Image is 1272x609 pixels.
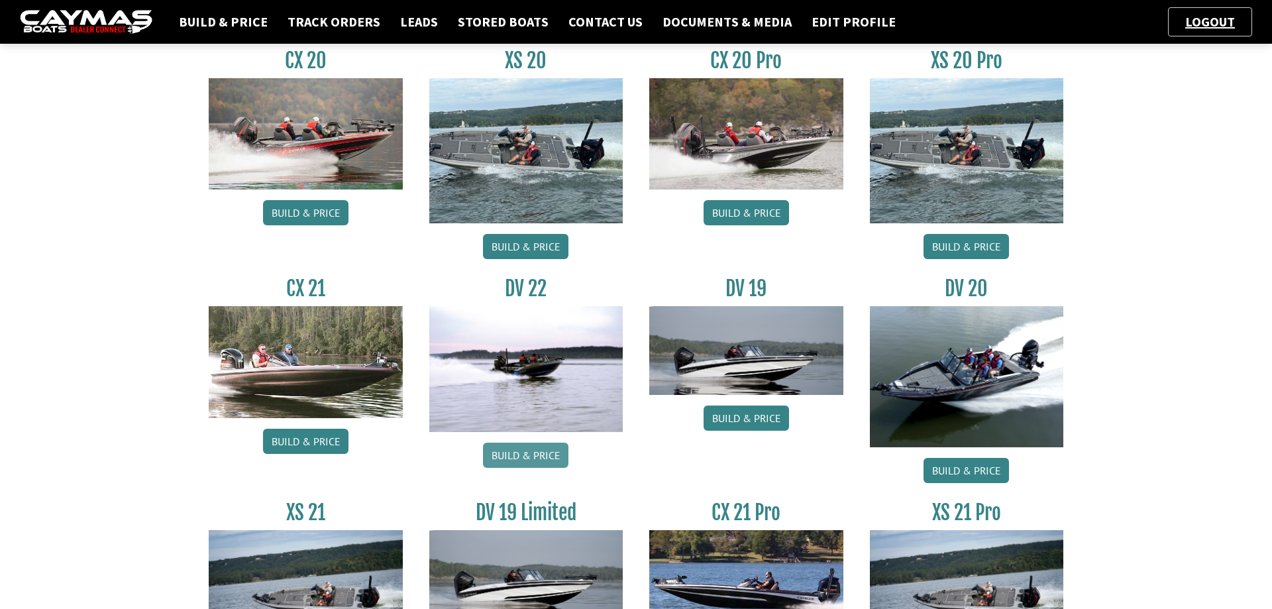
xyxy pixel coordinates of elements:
[209,306,403,417] img: CX21_thumb.jpg
[429,306,623,432] img: DV22_original_motor_cropped_for_caymas_connect.jpg
[451,13,555,30] a: Stored Boats
[649,276,843,301] h3: DV 19
[429,500,623,525] h3: DV 19 Limited
[483,234,568,259] a: Build & Price
[429,276,623,301] h3: DV 22
[704,200,789,225] a: Build & Price
[209,78,403,190] img: CX-20_thumbnail.jpg
[483,443,568,468] a: Build & Price
[924,234,1009,259] a: Build & Price
[649,500,843,525] h3: CX 21 Pro
[924,458,1009,483] a: Build & Price
[649,78,843,190] img: CX-20Pro_thumbnail.jpg
[429,48,623,73] h3: XS 20
[562,13,649,30] a: Contact Us
[805,13,902,30] a: Edit Profile
[394,13,445,30] a: Leads
[870,48,1064,73] h3: XS 20 Pro
[209,48,403,73] h3: CX 20
[870,78,1064,223] img: XS_20_resized.jpg
[870,306,1064,447] img: DV_20_from_website_for_caymas_connect.png
[870,276,1064,301] h3: DV 20
[1179,13,1242,30] a: Logout
[649,306,843,395] img: dv-19-ban_from_website_for_caymas_connect.png
[281,13,387,30] a: Track Orders
[704,406,789,431] a: Build & Price
[870,500,1064,525] h3: XS 21 Pro
[263,429,348,454] a: Build & Price
[209,276,403,301] h3: CX 21
[209,500,403,525] h3: XS 21
[263,200,348,225] a: Build & Price
[429,78,623,223] img: XS_20_resized.jpg
[20,10,152,34] img: caymas-dealer-connect-2ed40d3bc7270c1d8d7ffb4b79bf05adc795679939227970def78ec6f6c03838.gif
[656,13,798,30] a: Documents & Media
[172,13,274,30] a: Build & Price
[649,48,843,73] h3: CX 20 Pro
